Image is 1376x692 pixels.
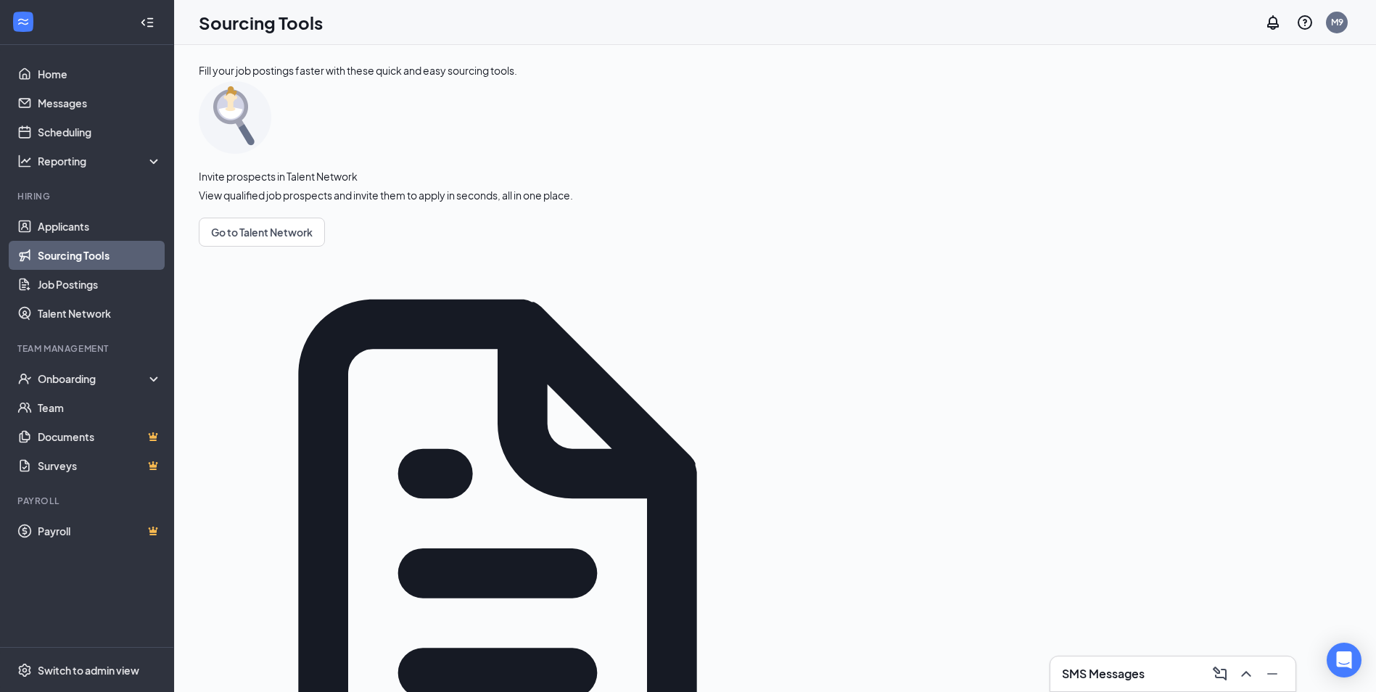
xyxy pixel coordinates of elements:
a: Scheduling [38,118,162,147]
svg: QuestionInfo [1296,14,1314,31]
div: Fill your job postings faster with these quick and easy sourcing tools. [199,62,517,78]
svg: ChevronUp [1237,665,1255,683]
div: Hiring [17,190,159,202]
svg: WorkstreamLogo [16,15,30,29]
img: sourcing-tools [199,81,271,154]
svg: ComposeMessage [1211,665,1229,683]
div: Reporting [38,154,162,168]
a: DocumentsCrown [38,422,162,451]
div: Open Intercom Messenger [1327,643,1361,677]
svg: Analysis [17,154,32,168]
svg: Minimize [1264,665,1281,683]
span: Invite prospects in Talent Network [199,168,573,184]
div: M9 [1331,16,1343,28]
svg: Settings [17,663,32,677]
button: Minimize [1261,662,1284,685]
a: Messages [38,88,162,118]
div: Payroll [17,495,159,507]
a: SurveysCrown [38,451,162,480]
button: ChevronUp [1235,662,1258,685]
a: Go to Talent Network [199,218,573,247]
div: Switch to admin view [38,663,139,677]
a: Talent Network [38,299,162,328]
button: ComposeMessage [1208,662,1232,685]
a: Team [38,393,162,422]
a: Home [38,59,162,88]
button: Go to Talent Network [199,218,325,247]
svg: Collapse [140,15,155,30]
svg: Notifications [1264,14,1282,31]
h3: SMS Messages [1062,666,1145,682]
span: View qualified job prospects and invite them to apply in seconds, all in one place. [199,187,573,203]
a: Job Postings [38,270,162,299]
div: Team Management [17,342,159,355]
svg: UserCheck [17,371,32,386]
h1: Sourcing Tools [199,10,323,35]
a: Applicants [38,212,162,241]
a: Sourcing Tools [38,241,162,270]
a: PayrollCrown [38,516,162,545]
div: Onboarding [38,371,149,386]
